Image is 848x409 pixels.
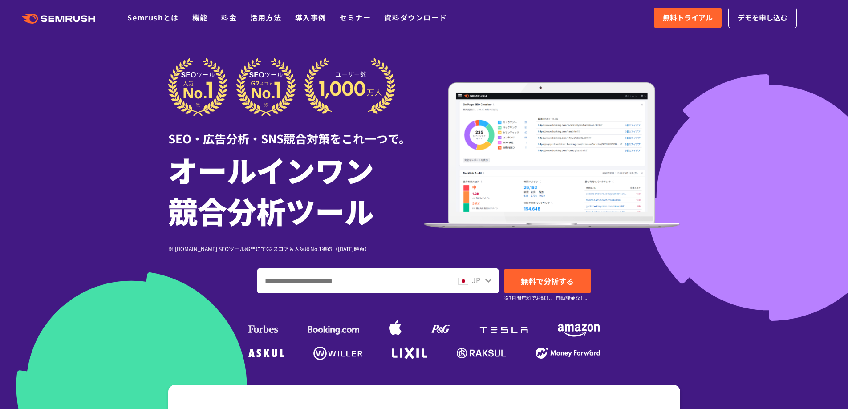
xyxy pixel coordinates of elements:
small: ※7日間無料でお試し。自動課金なし。 [504,294,590,302]
span: デモを申し込む [738,12,787,24]
a: デモを申し込む [728,8,797,28]
a: 資料ダウンロード [384,12,447,23]
div: ※ [DOMAIN_NAME] SEOツール部門にてG2スコア＆人気度No.1獲得（[DATE]時点） [168,244,424,253]
input: ドメイン、キーワードまたはURLを入力してください [258,269,450,293]
a: 活用方法 [250,12,281,23]
a: 料金 [221,12,237,23]
span: JP [472,275,480,285]
a: 無料で分析する [504,269,591,293]
a: セミナー [340,12,371,23]
div: SEO・広告分析・SNS競合対策をこれ一つで。 [168,116,424,147]
h1: オールインワン 競合分析ツール [168,149,424,231]
span: 無料トライアル [663,12,713,24]
span: 無料で分析する [521,275,574,287]
a: 無料トライアル [654,8,722,28]
a: 機能 [192,12,208,23]
a: Semrushとは [127,12,179,23]
a: 導入事例 [295,12,326,23]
